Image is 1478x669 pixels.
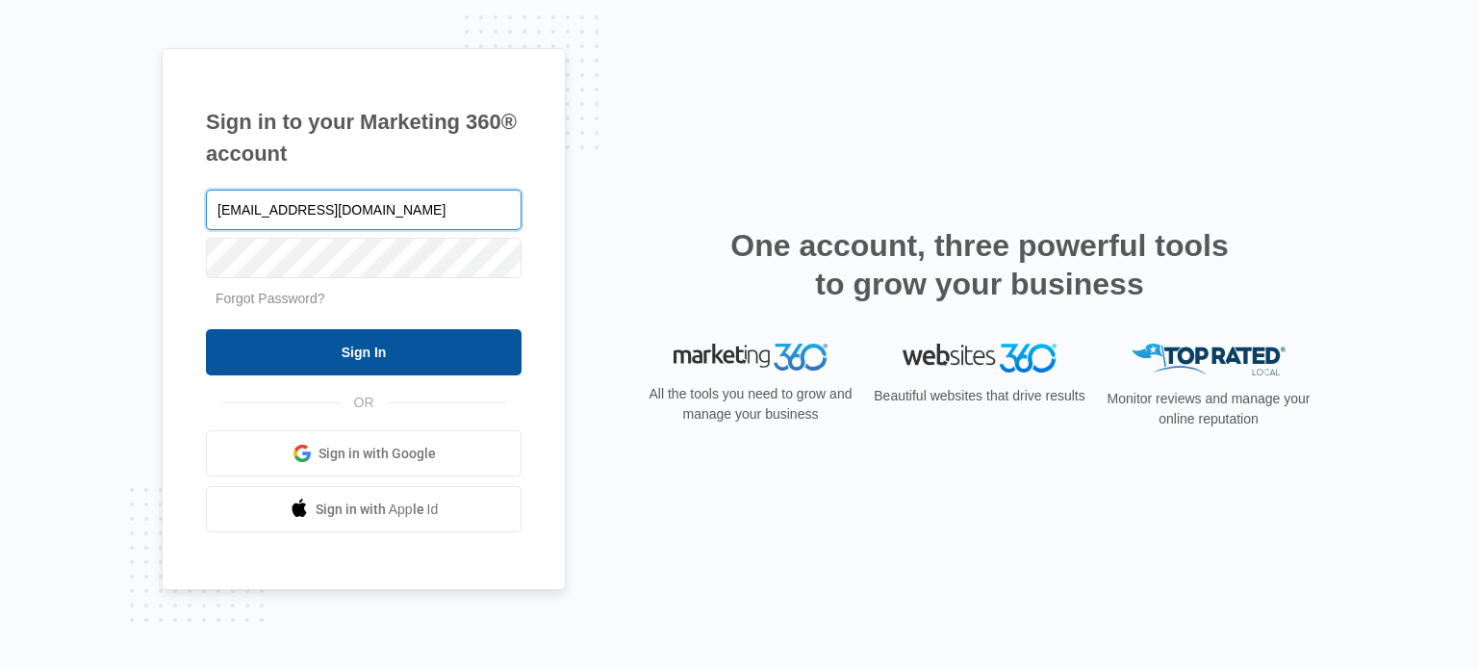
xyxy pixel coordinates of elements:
span: Sign in with Apple Id [316,500,439,520]
h2: One account, three powerful tools to grow your business [725,226,1235,303]
input: Email [206,190,522,230]
img: Marketing 360 [674,344,828,371]
h1: Sign in to your Marketing 360® account [206,106,522,169]
a: Sign in with Apple Id [206,486,522,532]
a: Forgot Password? [216,291,325,306]
p: Beautiful websites that drive results [872,386,1087,406]
a: Sign in with Google [206,430,522,476]
input: Sign In [206,329,522,375]
p: Monitor reviews and manage your online reputation [1101,389,1316,429]
img: Top Rated Local [1132,344,1286,375]
span: Sign in with Google [319,444,436,464]
img: Websites 360 [903,344,1057,372]
span: OR [341,393,388,413]
p: All the tools you need to grow and manage your business [643,384,858,425]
